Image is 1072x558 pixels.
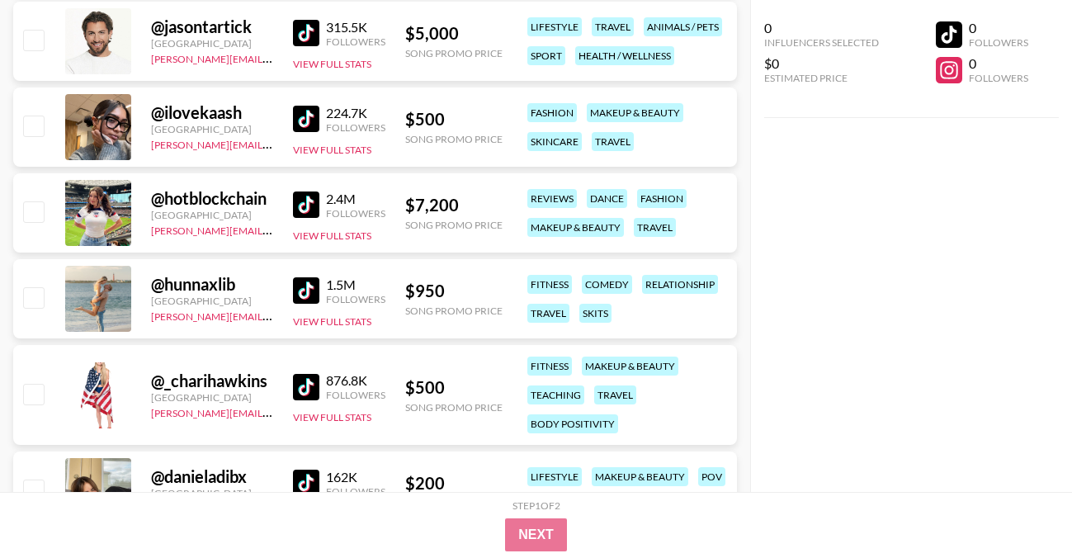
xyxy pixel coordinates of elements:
[326,277,385,293] div: 1.5M
[698,467,725,486] div: pov
[151,307,395,323] a: [PERSON_NAME][EMAIL_ADDRESS][DOMAIN_NAME]
[293,106,319,132] img: TikTok
[587,103,683,122] div: makeup & beauty
[594,385,636,404] div: travel
[764,20,879,36] div: 0
[151,371,273,391] div: @ _charihawkins
[969,55,1028,72] div: 0
[151,466,273,487] div: @ danieladibx
[405,305,503,317] div: Song Promo Price
[579,304,612,323] div: skits
[969,20,1028,36] div: 0
[642,275,718,294] div: relationship
[326,207,385,220] div: Followers
[151,209,273,221] div: [GEOGRAPHIC_DATA]
[151,391,273,404] div: [GEOGRAPHIC_DATA]
[764,72,879,84] div: Estimated Price
[151,37,273,50] div: [GEOGRAPHIC_DATA]
[405,47,503,59] div: Song Promo Price
[151,188,273,209] div: @ hotblockchain
[527,189,577,208] div: reviews
[405,281,503,301] div: $ 950
[293,58,371,70] button: View Full Stats
[326,372,385,389] div: 876.8K
[151,135,395,151] a: [PERSON_NAME][EMAIL_ADDRESS][DOMAIN_NAME]
[592,132,634,151] div: travel
[969,72,1028,84] div: Followers
[293,144,371,156] button: View Full Stats
[644,17,722,36] div: animals / pets
[151,221,395,237] a: [PERSON_NAME][EMAIL_ADDRESS][DOMAIN_NAME]
[634,218,676,237] div: travel
[764,55,879,72] div: $0
[326,35,385,48] div: Followers
[293,277,319,304] img: TikTok
[151,487,273,499] div: [GEOGRAPHIC_DATA]
[405,473,503,494] div: $ 200
[527,304,569,323] div: travel
[326,121,385,134] div: Followers
[582,357,678,376] div: makeup & beauty
[405,109,503,130] div: $ 500
[527,414,618,433] div: body positivity
[587,189,627,208] div: dance
[151,17,273,37] div: @ jasontartick
[527,357,572,376] div: fitness
[326,19,385,35] div: 315.5K
[527,17,582,36] div: lifestyle
[326,389,385,401] div: Followers
[151,123,273,135] div: [GEOGRAPHIC_DATA]
[405,133,503,145] div: Song Promo Price
[527,467,582,486] div: lifestyle
[405,195,503,215] div: $ 7,200
[293,470,319,496] img: TikTok
[764,36,879,49] div: Influencers Selected
[405,377,503,398] div: $ 500
[293,20,319,46] img: TikTok
[637,189,687,208] div: fashion
[527,103,577,122] div: fashion
[405,219,503,231] div: Song Promo Price
[151,274,273,295] div: @ hunnaxlib
[527,132,582,151] div: skincare
[527,46,565,65] div: sport
[151,50,395,65] a: [PERSON_NAME][EMAIL_ADDRESS][DOMAIN_NAME]
[527,275,572,294] div: fitness
[969,36,1028,49] div: Followers
[293,315,371,328] button: View Full Stats
[405,401,503,414] div: Song Promo Price
[293,374,319,400] img: TikTok
[326,485,385,498] div: Followers
[326,191,385,207] div: 2.4M
[326,469,385,485] div: 162K
[293,229,371,242] button: View Full Stats
[989,475,1052,538] iframe: Drift Widget Chat Controller
[151,295,273,307] div: [GEOGRAPHIC_DATA]
[293,192,319,218] img: TikTok
[326,105,385,121] div: 224.7K
[326,293,385,305] div: Followers
[527,385,584,404] div: teaching
[512,499,560,512] div: Step 1 of 2
[405,23,503,44] div: $ 5,000
[527,218,624,237] div: makeup & beauty
[151,102,273,123] div: @ ilovekaash
[293,411,371,423] button: View Full Stats
[582,275,632,294] div: comedy
[151,404,395,419] a: [PERSON_NAME][EMAIL_ADDRESS][DOMAIN_NAME]
[575,46,674,65] div: health / wellness
[505,518,567,551] button: Next
[592,17,634,36] div: travel
[592,467,688,486] div: makeup & beauty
